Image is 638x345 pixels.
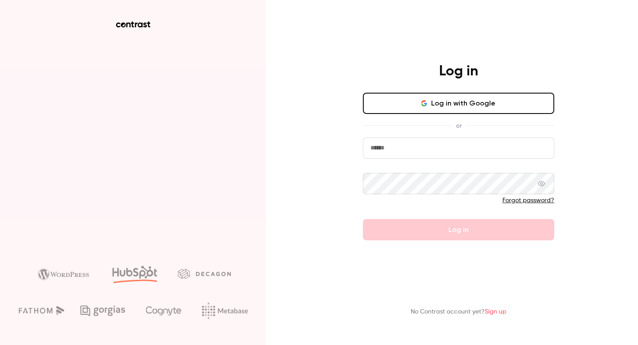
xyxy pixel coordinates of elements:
[178,269,231,278] img: decagon
[451,121,466,130] span: or
[439,63,478,80] h4: Log in
[411,307,506,317] p: No Contrast account yet?
[363,93,554,114] button: Log in with Google
[485,309,506,315] a: Sign up
[502,197,554,204] a: Forgot password?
